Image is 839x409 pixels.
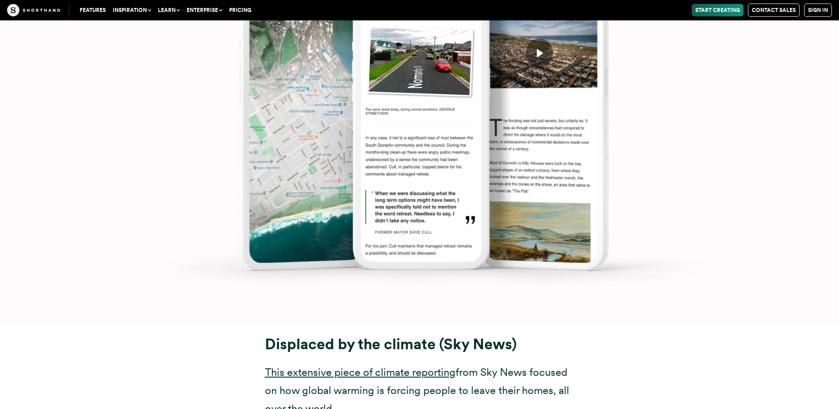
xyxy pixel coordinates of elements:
a: This extensive piece of climate reporting [265,366,456,378]
strong: Displaced by the climate (Sky News) [265,335,517,353]
button: Enterprise [183,4,226,16]
button: Inspiration [109,4,154,16]
a: Features [76,4,109,16]
a: Sign in [804,4,832,17]
a: Start Creating [692,4,743,16]
button: Learn [154,4,183,16]
a: Contact Sales [748,4,800,17]
a: Pricing [226,4,255,16]
img: The Craft [7,4,60,16]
